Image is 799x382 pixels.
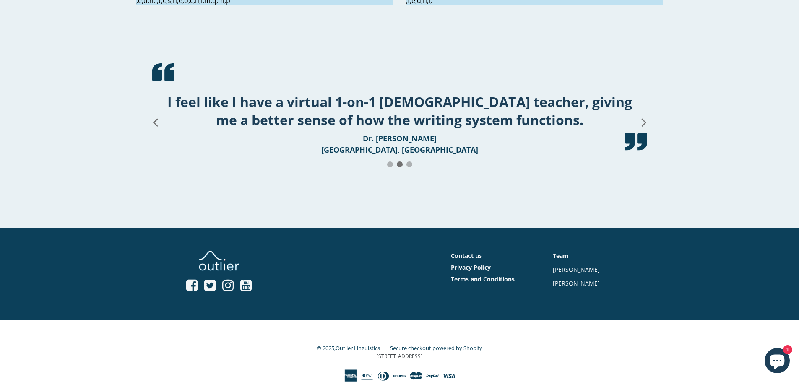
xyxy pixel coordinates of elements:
[553,252,569,260] a: Team
[163,93,637,129] h1: I feel like I have a virtual 1-on-1 [DEMOGRAPHIC_DATA] teacher, giving me a better sense of how t...
[171,353,628,360] p: [STREET_ADDRESS]
[317,344,388,352] small: © 2025,
[553,279,600,287] a: [PERSON_NAME]
[451,263,491,271] a: Privacy Policy
[204,279,216,293] a: Open Twitter profile
[553,265,600,273] a: [PERSON_NAME]
[186,279,198,293] a: Open Facebook profile
[451,252,482,260] a: Contact us
[321,133,478,155] strong: Dr. [PERSON_NAME] [GEOGRAPHIC_DATA], [GEOGRAPHIC_DATA]
[336,344,380,352] a: Outlier Linguistics
[240,279,252,293] a: Open YouTube profile
[222,279,234,293] a: Open Instagram profile
[390,344,482,352] a: Secure checkout powered by Shopify
[451,275,515,283] a: Terms and Conditions
[762,348,792,375] inbox-online-store-chat: Shopify online store chat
